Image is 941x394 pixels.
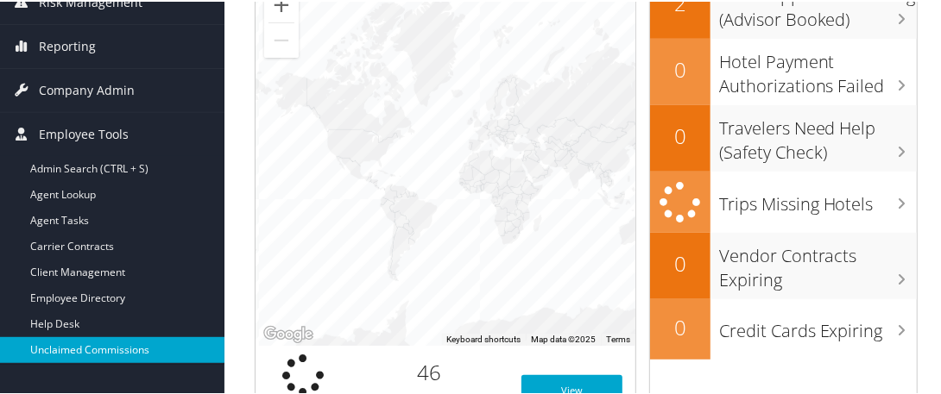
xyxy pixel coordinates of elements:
h3: Trips Missing Hotels [719,182,917,215]
h3: Credit Cards Expiring [719,309,917,341]
a: Trips Missing Hotels [650,170,917,231]
h3: Vendor Contracts Expiring [719,234,917,291]
a: Terms (opens in new tab) [606,333,630,342]
h3: Hotel Payment Authorizations Failed [719,40,917,97]
h2: 0 [650,120,710,149]
button: Zoom out [264,22,299,56]
a: 0Vendor Contracts Expiring [650,231,917,297]
a: Open this area in Google Maps (opens a new window) [260,322,317,344]
span: Reporting [39,23,96,66]
img: Google [260,322,317,344]
a: 0Credit Cards Expiring [650,297,917,358]
h2: 0 [650,247,710,277]
span: Company Admin [39,67,135,110]
button: Keyboard shortcuts [446,332,521,344]
span: Map data ©2025 [531,333,596,342]
a: 0Hotel Payment Authorizations Failed [650,37,917,103]
h2: 0 [650,53,710,83]
h2: 0 [650,311,710,341]
h2: 46 [363,356,496,385]
h3: Travelers Need Help (Safety Check) [719,106,917,163]
span: Employee Tools [39,111,129,154]
a: 0Travelers Need Help (Safety Check) [650,103,917,170]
